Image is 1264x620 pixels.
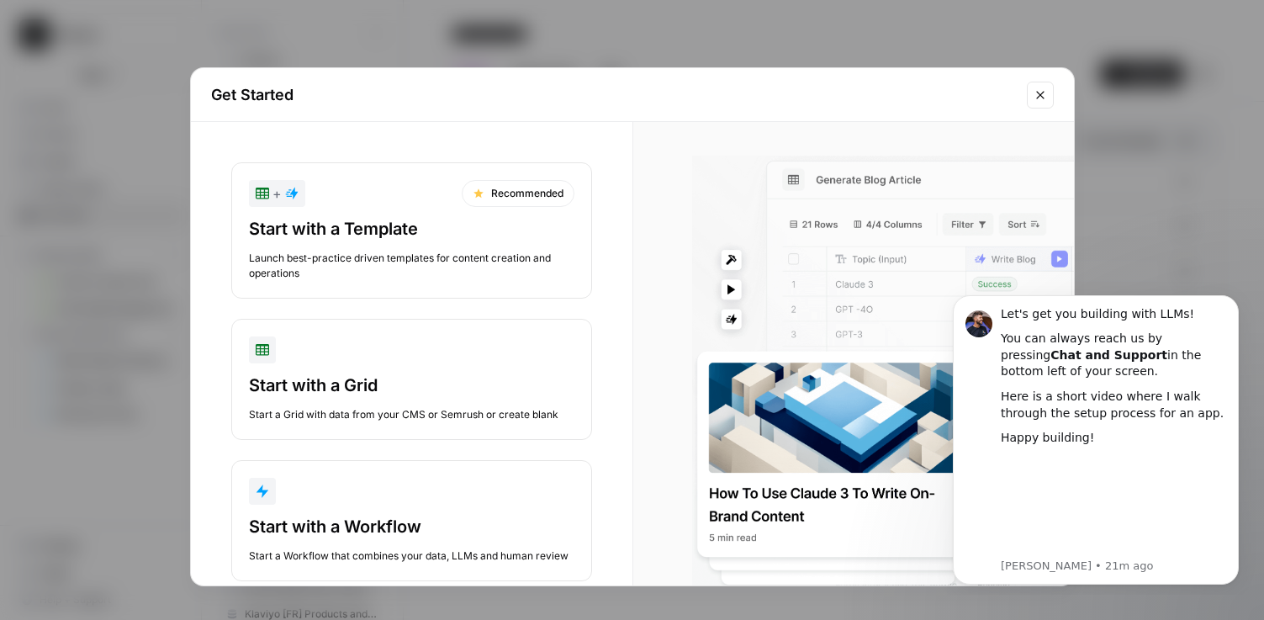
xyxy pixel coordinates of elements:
div: Start with a Workflow [249,515,574,538]
button: Start with a WorkflowStart a Workflow that combines your data, LLMs and human review [231,460,592,581]
div: Launch best-practice driven templates for content creation and operations [249,251,574,281]
div: Start with a Grid [249,374,574,397]
iframe: Intercom notifications message [928,280,1264,595]
p: Message from Steven, sent 21m ago [73,278,299,294]
div: Start a Grid with data from your CMS or Semrush or create blank [249,407,574,422]
h2: Get Started [211,83,1017,107]
div: Recommended [462,180,574,207]
button: Start with a GridStart a Grid with data from your CMS or Semrush or create blank [231,319,592,440]
button: +RecommendedStart with a TemplateLaunch best-practice driven templates for content creation and o... [231,162,592,299]
div: Start a Workflow that combines your data, LLMs and human review [249,548,574,564]
iframe: youtube [73,175,299,276]
div: Start with a Template [249,217,574,241]
div: + [256,183,299,204]
button: Close modal [1027,82,1054,109]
